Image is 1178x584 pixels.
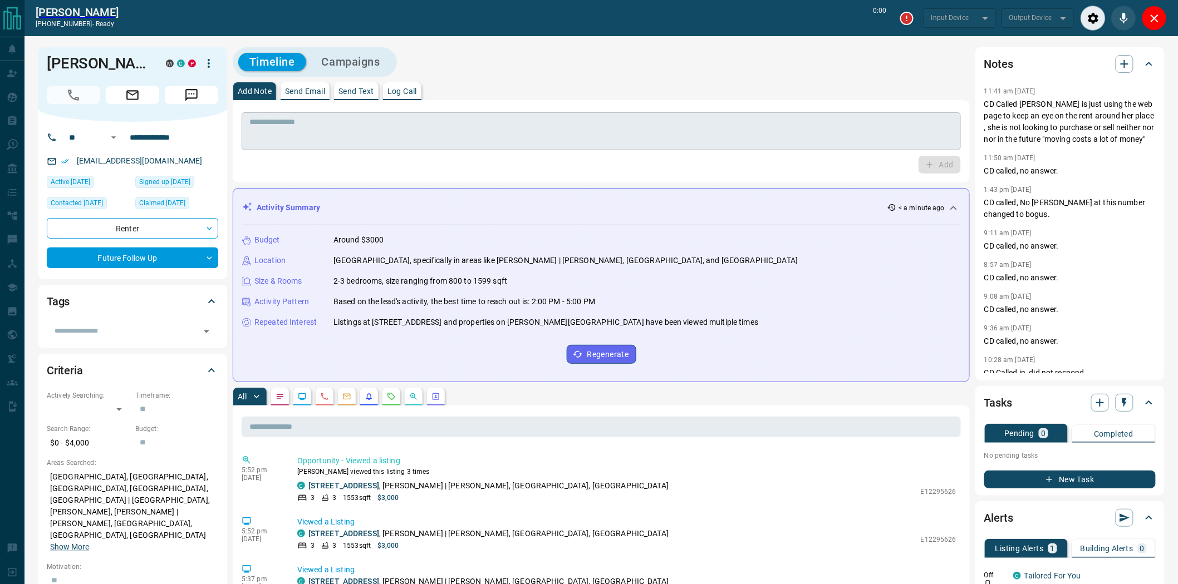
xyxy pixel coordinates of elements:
p: No pending tasks [984,447,1156,464]
div: property.ca [188,60,196,67]
p: Activity Pattern [254,296,309,308]
p: Opportunity - Viewed a listing [297,455,956,467]
div: condos.ca [177,60,185,67]
p: Based on the lead's activity, the best time to reach out is: 2:00 PM - 5:00 PM [333,296,595,308]
button: Open [199,324,214,339]
a: [PERSON_NAME] [36,6,119,19]
h2: Tasks [984,394,1012,412]
p: 3 [311,541,315,551]
p: CD called, no answer. [984,240,1156,252]
svg: Calls [320,392,329,401]
p: 2-3 bedrooms, size ranging from 800 to 1599 sqft [333,275,507,287]
span: Signed up [DATE] [139,176,190,187]
div: Thu Apr 01 2021 [135,197,218,212]
p: 5:37 pm [242,575,281,583]
p: 0 [1041,429,1046,437]
p: 1553 sqft [343,493,371,503]
p: 1553 sqft [343,541,371,551]
div: Activity Summary< a minute ago [242,197,960,218]
svg: Opportunities [409,392,418,401]
p: Search Range: [47,424,130,434]
p: 10:28 am [DATE] [984,356,1035,364]
p: 3 [311,493,315,503]
p: 5:52 pm [242,466,281,474]
span: Call [47,86,100,104]
p: Send Email [285,87,325,95]
p: E12295626 [921,487,956,497]
p: Log Call [387,87,417,95]
p: CD called, no answer. [984,272,1156,284]
p: Building Alerts [1081,545,1133,552]
p: Repeated Interest [254,316,317,328]
p: Timeframe: [135,390,218,400]
p: $3,000 [377,493,399,503]
div: Future Follow Up [47,248,218,268]
p: Off [984,570,1007,580]
p: Completed [1094,430,1133,438]
p: Actively Searching: [47,390,130,400]
p: CD Called [PERSON_NAME] is just using the web page to keep an eye on the rent around her place , ... [984,98,1156,145]
h1: [PERSON_NAME] [47,55,149,72]
p: 0:00 [873,6,887,31]
span: Email [106,86,159,104]
h2: Alerts [984,509,1013,527]
p: , [PERSON_NAME] | [PERSON_NAME], [GEOGRAPHIC_DATA], [GEOGRAPHIC_DATA] [308,480,669,492]
div: Fri Dec 13 2024 [47,197,130,212]
div: Mute [1111,6,1136,31]
a: [STREET_ADDRESS] [308,529,379,538]
span: Claimed [DATE] [139,197,185,209]
p: Listing Alerts [995,545,1044,552]
p: Viewed a Listing [297,564,956,576]
p: [DATE] [242,474,281,482]
button: Timeline [238,53,306,71]
svg: Listing Alerts [365,392,374,401]
h2: Criteria [47,362,83,379]
button: Campaigns [311,53,391,71]
p: 1:43 pm [DATE] [984,186,1032,194]
p: Budget [254,234,280,246]
svg: Agent Actions [431,392,440,401]
p: 8:57 am [DATE] [984,261,1032,269]
p: [PHONE_NUMBER] - [36,19,119,29]
p: 9:08 am [DATE] [984,293,1032,300]
button: Show More [50,541,89,553]
a: [STREET_ADDRESS] [308,481,379,490]
div: Alerts [984,504,1156,531]
div: Renter [47,218,218,239]
p: Listings at [STREET_ADDRESS] and properties on [PERSON_NAME][GEOGRAPHIC_DATA] have been viewed mu... [333,316,758,328]
p: Areas Searched: [47,458,218,468]
p: [PERSON_NAME] viewed this listing 3 times [297,467,956,477]
svg: Email Verified [61,157,69,165]
p: CD called, No [PERSON_NAME] at this number changed to bogus. [984,197,1156,220]
p: 5:52 pm [242,527,281,535]
p: 9:11 am [DATE] [984,229,1032,237]
div: mrloft.ca [166,60,174,67]
div: Tasks [984,389,1156,416]
svg: Emails [342,392,351,401]
div: Tags [47,288,218,315]
p: [DATE] [242,535,281,543]
button: Regenerate [567,345,636,364]
div: Wed May 20 2020 [135,176,218,191]
div: condos.ca [297,482,305,489]
p: Pending [1004,429,1034,437]
p: Location [254,255,286,266]
p: All [238,393,247,400]
div: Criteria [47,357,218,384]
p: Viewed a Listing [297,516,956,528]
div: Thu Aug 07 2025 [47,176,130,191]
p: [GEOGRAPHIC_DATA], [GEOGRAPHIC_DATA], [GEOGRAPHIC_DATA], [GEOGRAPHIC_DATA], [GEOGRAPHIC_DATA] | [... [47,468,218,556]
p: Around $3000 [333,234,384,246]
p: 0 [1140,545,1145,552]
span: ready [96,20,115,28]
p: CD called, no answer. [984,304,1156,315]
div: condos.ca [297,529,305,537]
button: New Task [984,471,1156,488]
p: $0 - $4,000 [47,434,130,452]
h2: Notes [984,55,1013,73]
p: [GEOGRAPHIC_DATA], specifically in areas like [PERSON_NAME] | [PERSON_NAME], [GEOGRAPHIC_DATA], a... [333,255,798,266]
p: CD Called in, did not respond [984,367,1156,379]
p: 3 [332,541,336,551]
p: E12295626 [921,534,956,545]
